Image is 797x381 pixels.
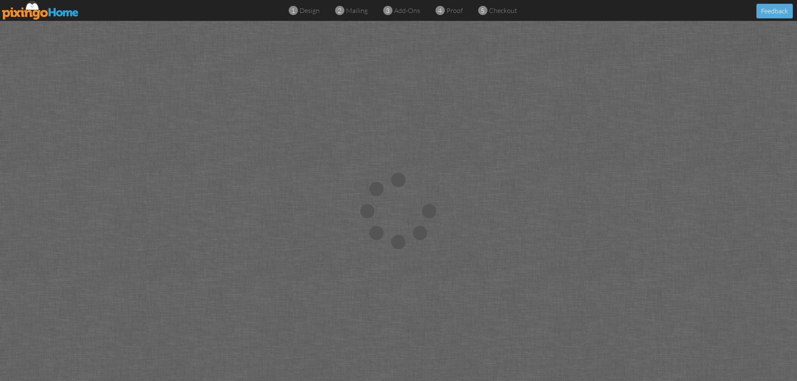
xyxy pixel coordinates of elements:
span: 4 [438,6,442,15]
span: design [300,6,320,15]
span: 1 [291,6,295,15]
span: 3 [386,6,390,15]
span: add-ons [394,6,420,15]
span: 5 [481,6,484,15]
button: Feedback [756,4,793,18]
span: 2 [338,6,341,15]
img: pixingo logo [2,1,79,20]
span: proof [446,6,463,15]
span: mailing [346,6,368,15]
span: checkout [489,6,517,15]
